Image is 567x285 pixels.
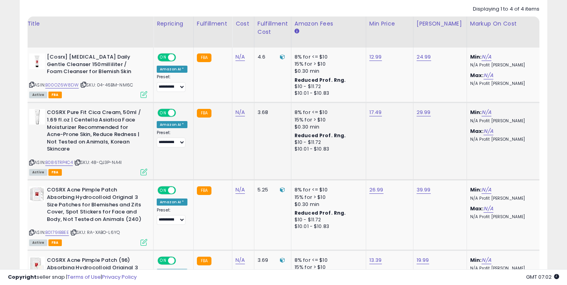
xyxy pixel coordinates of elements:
span: ON [158,257,168,264]
div: 4.6 [258,53,285,61]
div: 15% for > $10 [295,116,360,123]
div: Preset: [157,208,187,225]
div: 8% for <= $10 [295,186,360,193]
div: Markup on Cost [470,20,538,28]
div: 3.68 [258,109,285,116]
b: Max: [470,205,484,212]
a: N/A [235,108,245,116]
div: Title [27,20,150,28]
div: 5.25 [258,186,285,193]
p: N/A Profit [PERSON_NAME] [470,63,535,68]
div: 15% for > $10 [295,61,360,68]
div: [PERSON_NAME] [417,20,463,28]
img: 31fYbzBafXL._SL40_.jpg [29,53,45,69]
div: $10.01 - $10.83 [295,90,360,97]
div: $0.30 min [295,201,360,208]
b: Max: [470,72,484,79]
div: $10 - $11.72 [295,139,360,146]
a: 19.99 [417,256,429,264]
div: ASIN: [29,53,147,97]
b: Min: [470,186,482,193]
div: $10 - $11.72 [295,217,360,223]
a: B086TRP4C4 [45,159,73,166]
div: Fulfillment [197,20,229,28]
a: N/A [484,72,493,79]
div: 8% for <= $10 [295,257,360,264]
b: Min: [470,256,482,264]
a: N/A [235,53,245,61]
th: The percentage added to the cost of goods (COGS) that forms the calculator for Min & Max prices. [467,17,541,48]
a: Privacy Policy [102,273,137,281]
small: FBA [197,186,211,195]
div: ASIN: [29,109,147,175]
div: $10 - $11.72 [295,83,360,90]
span: All listings currently available for purchase on Amazon [29,169,47,176]
p: N/A Profit [PERSON_NAME] [470,196,535,201]
span: FBA [48,239,62,246]
div: $0.30 min [295,123,360,131]
span: | SKU: 48-QJ3P-NA4I [74,159,122,165]
div: Amazon AI * [157,66,187,73]
a: B00OZ6W8DW [45,82,79,88]
b: Min: [470,108,482,116]
a: 26.99 [369,186,384,194]
div: ASIN: [29,186,147,245]
a: N/A [482,108,491,116]
b: Reduced Prof. Rng. [295,132,346,139]
div: Cost [235,20,251,28]
b: Max: [470,127,484,135]
div: Preset: [157,74,187,92]
span: 2025-08-10 07:02 GMT [526,273,559,281]
div: Preset: [157,130,187,148]
p: N/A Profit [PERSON_NAME] [470,81,535,86]
a: B0179IBBEE [45,229,69,236]
span: All listings currently available for purchase on Amazon [29,92,47,98]
p: N/A Profit [PERSON_NAME] [470,214,535,220]
div: Repricing [157,20,190,28]
span: ON [158,110,168,116]
small: FBA [197,257,211,265]
div: Fulfillment Cost [258,20,288,36]
div: Displaying 1 to 4 of 4 items [473,6,539,13]
span: OFF [175,54,187,61]
div: 8% for <= $10 [295,109,360,116]
strong: Copyright [8,273,37,281]
b: COSRX Pure Fit Cica Cream, 50ml / 1.69 fl.oz | Centella Asiatica Face Moisturizer Recommended for... [47,109,143,154]
div: 3.69 [258,257,285,264]
a: 17.49 [369,108,382,116]
div: Amazon Fees [295,20,363,28]
span: ON [158,187,168,194]
a: 39.99 [417,186,431,194]
a: N/A [482,53,491,61]
div: Min Price [369,20,410,28]
a: Terms of Use [67,273,101,281]
b: COSRX Acne Pimple Patch Absorbing Hydrocolloid Original 3 Size Patches for Blemishes and Zits Cov... [47,186,143,225]
div: 15% for > $10 [295,194,360,201]
a: N/A [482,186,491,194]
small: FBA [197,109,211,118]
div: Amazon AI * [157,121,187,128]
b: Reduced Prof. Rng. [295,210,346,216]
b: Reduced Prof. Rng. [295,77,346,83]
a: N/A [482,256,491,264]
a: N/A [235,256,245,264]
b: Min: [470,53,482,61]
a: N/A [484,127,493,135]
div: Amazon AI * [157,199,187,206]
span: FBA [48,92,62,98]
div: $0.30 min [295,68,360,75]
small: FBA [197,53,211,62]
b: [Cosrx] [MEDICAL_DATA] Daily Gentle Cleanser 150milliliter / Foam Cleanser for Blemish Skin [47,53,143,77]
span: | SKU: RA-XABO-L6YQ [70,229,120,235]
small: Amazon Fees. [295,28,299,35]
a: 24.99 [417,53,431,61]
span: OFF [175,110,187,116]
p: N/A Profit [PERSON_NAME] [470,118,535,124]
p: N/A Profit [PERSON_NAME] [470,137,535,142]
a: 29.99 [417,108,431,116]
a: N/A [484,205,493,213]
span: OFF [175,257,187,264]
img: 31J0Hoojt0L._SL40_.jpg [29,109,45,125]
a: N/A [235,186,245,194]
span: OFF [175,187,187,194]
